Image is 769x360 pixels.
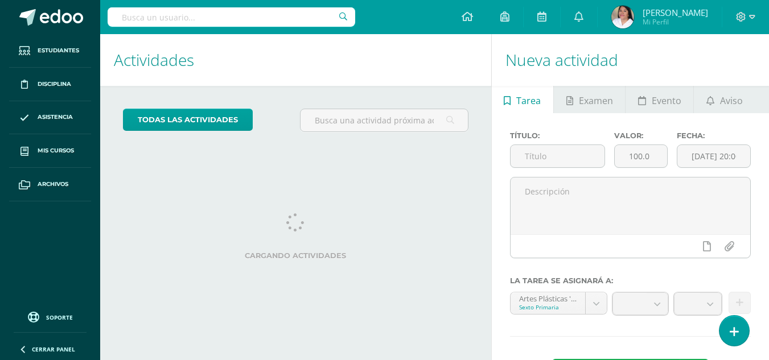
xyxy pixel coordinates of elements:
[114,34,478,86] h1: Actividades
[301,109,467,131] input: Busca una actividad próxima aquí...
[38,46,79,55] span: Estudiantes
[611,6,634,28] img: 07e4e8fe95e241eabf153701a18b921b.png
[677,131,751,140] label: Fecha:
[9,34,91,68] a: Estudiantes
[511,145,604,167] input: Título
[38,113,73,122] span: Asistencia
[579,87,613,114] span: Examen
[720,87,743,114] span: Aviso
[38,180,68,189] span: Archivos
[38,80,71,89] span: Disciplina
[108,7,355,27] input: Busca un usuario...
[32,345,75,353] span: Cerrar panel
[643,17,708,27] span: Mi Perfil
[510,276,751,285] label: La tarea se asignará a:
[9,101,91,135] a: Asistencia
[626,86,693,113] a: Evento
[519,303,577,311] div: Sexto Primaria
[123,109,253,131] a: todas las Actividades
[694,86,755,113] a: Aviso
[9,168,91,201] a: Archivos
[677,145,750,167] input: Fecha de entrega
[519,292,577,303] div: Artes Plásticas 'B'
[652,87,681,114] span: Evento
[511,292,607,314] a: Artes Plásticas 'B'Sexto Primaria
[505,34,755,86] h1: Nueva actividad
[643,7,708,18] span: [PERSON_NAME]
[510,131,605,140] label: Título:
[554,86,625,113] a: Examen
[615,145,667,167] input: Puntos máximos
[38,146,74,155] span: Mis cursos
[9,134,91,168] a: Mis cursos
[492,86,553,113] a: Tarea
[46,313,73,321] span: Soporte
[9,68,91,101] a: Disciplina
[14,309,87,324] a: Soporte
[123,251,468,260] label: Cargando actividades
[614,131,668,140] label: Valor:
[516,87,541,114] span: Tarea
